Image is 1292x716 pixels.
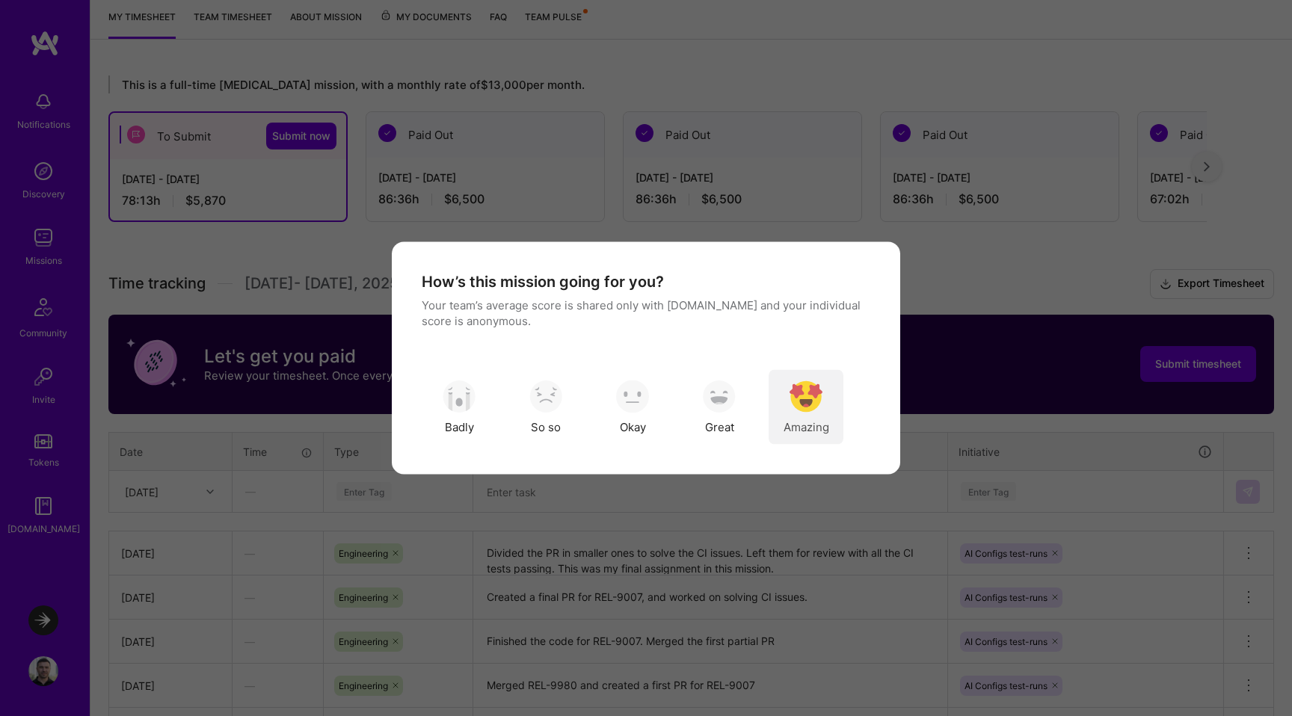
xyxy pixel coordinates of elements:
div: modal [392,242,900,475]
img: soso [616,380,649,413]
span: Amazing [784,419,829,434]
span: Badly [445,419,474,434]
p: Your team’s average score is shared only with [DOMAIN_NAME] and your individual score is anonymous. [422,297,870,329]
img: soso [443,380,476,413]
img: soso [790,380,822,413]
h4: How’s this mission going for you? [422,272,664,291]
span: So so [531,419,561,434]
span: Okay [620,419,646,434]
img: soso [703,380,736,413]
span: Great [705,419,734,434]
img: soso [529,380,562,413]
